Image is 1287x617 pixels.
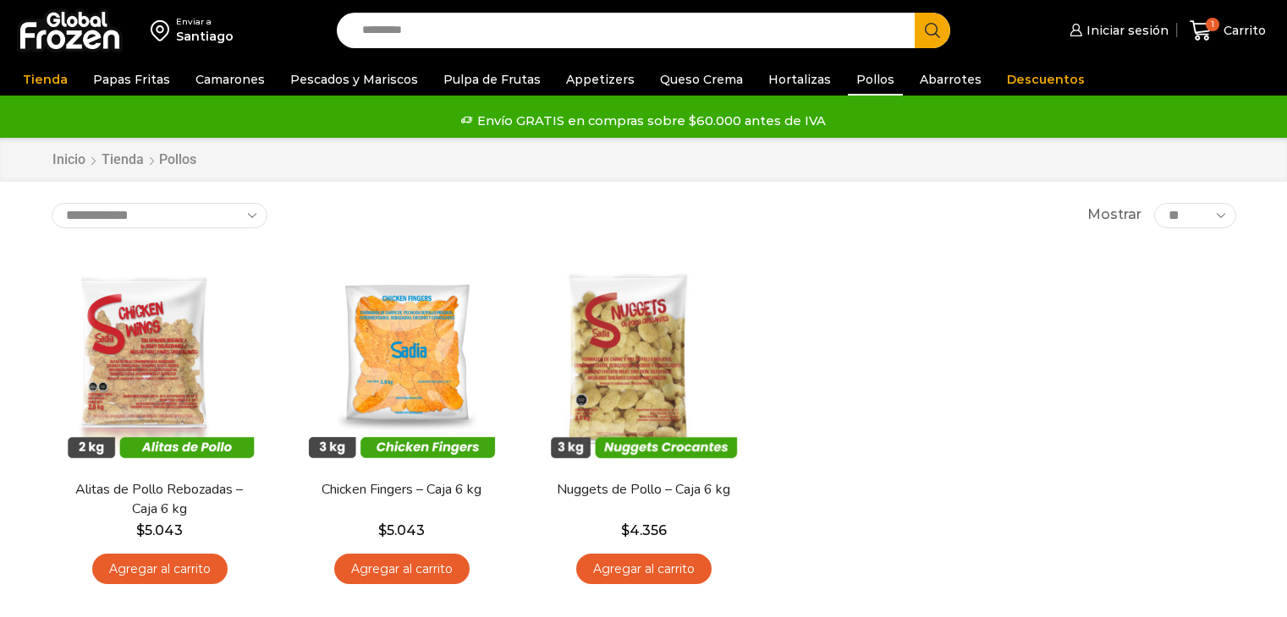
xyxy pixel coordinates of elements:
a: Abarrotes [911,63,990,96]
a: Queso Crema [652,63,751,96]
a: Descuentos [998,63,1093,96]
a: Appetizers [558,63,643,96]
a: Tienda [101,150,145,170]
a: Papas Fritas [85,63,179,96]
a: Nuggets de Pollo – Caja 6 kg [546,480,740,500]
bdi: 4.356 [621,522,667,538]
span: $ [136,522,145,538]
img: address-field-icon.svg [151,16,176,45]
span: Carrito [1219,22,1266,39]
div: Santiago [176,28,234,45]
a: Agregar al carrito: “Alitas de Pollo Rebozadas - Caja 6 kg” [92,554,228,585]
bdi: 5.043 [136,522,183,538]
a: Agregar al carrito: “Nuggets de Pollo - Caja 6 kg” [576,554,712,585]
a: Pulpa de Frutas [435,63,549,96]
a: Tienda [14,63,76,96]
span: Iniciar sesión [1082,22,1169,39]
a: Camarones [187,63,273,96]
a: Alitas de Pollo Rebozadas – Caja 6 kg [62,480,256,519]
div: Enviar a [176,16,234,28]
a: Hortalizas [760,63,839,96]
a: Iniciar sesión [1065,14,1169,47]
nav: Breadcrumb [52,150,196,170]
a: Pollos [848,63,903,96]
span: $ [621,522,630,538]
bdi: 5.043 [378,522,425,538]
span: $ [378,522,387,538]
button: Search button [915,13,950,48]
span: 1 [1206,18,1219,31]
a: 1 Carrito [1185,11,1270,51]
a: Agregar al carrito: “Chicken Fingers - Caja 6 kg” [334,554,470,585]
select: Pedido de la tienda [52,203,267,228]
a: Inicio [52,150,86,170]
a: Chicken Fingers – Caja 6 kg [304,480,498,500]
h1: Pollos [159,151,196,167]
span: Mostrar [1087,205,1141,225]
a: Pescados y Mariscos [282,63,426,96]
